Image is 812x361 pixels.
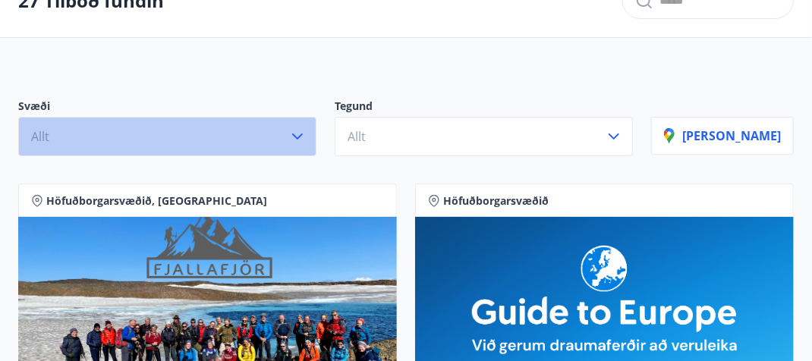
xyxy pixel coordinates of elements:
[651,117,794,155] button: [PERSON_NAME]
[18,99,316,117] p: Svæði
[46,193,267,209] span: Höfuðborgarsvæðið, [GEOGRAPHIC_DATA]
[335,117,633,156] button: Allt
[18,117,316,156] button: Allt
[31,128,49,145] span: Allt
[348,128,366,145] span: Allt
[443,193,549,209] span: Höfuðborgarsvæðið
[664,127,781,144] p: [PERSON_NAME]
[335,99,633,117] p: Tegund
